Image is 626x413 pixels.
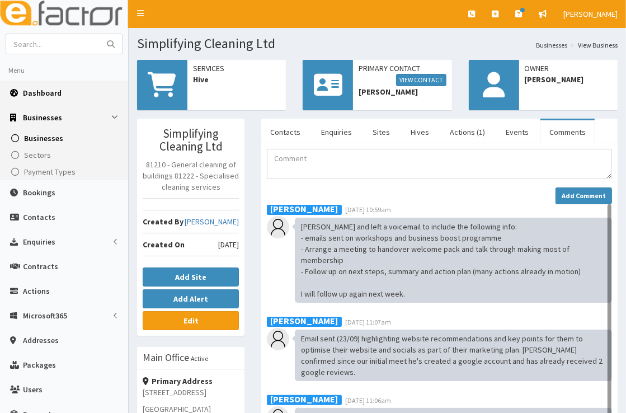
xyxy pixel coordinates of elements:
[23,360,56,370] span: Packages
[175,272,206,282] b: Add Site
[137,36,618,51] h1: Simplifying Cleaning Ltd
[23,187,55,198] span: Bookings
[23,212,55,222] span: Contacts
[23,237,55,247] span: Enquiries
[396,74,446,86] a: View Contact
[270,203,338,214] b: [PERSON_NAME]
[193,74,280,85] span: Hive
[185,216,239,227] a: [PERSON_NAME]
[143,159,239,193] p: 81210 - General cleaning of buildings 81222 - Specialised cleaning services
[143,289,239,308] button: Add Alert
[143,387,239,398] p: [STREET_ADDRESS]
[567,40,618,50] li: View Business
[359,63,446,86] span: Primary Contact
[364,120,399,144] a: Sites
[23,335,59,345] span: Addresses
[143,311,239,330] a: Edit
[345,396,391,405] span: [DATE] 11:06am
[23,384,43,395] span: Users
[345,318,391,326] span: [DATE] 11:07am
[525,63,612,74] span: Owner
[556,187,612,204] button: Add Comment
[536,40,567,50] a: Businesses
[143,376,213,386] strong: Primary Address
[295,330,612,381] div: Email sent (23/09) highlighting website recommendations and key points for them to optimise their...
[345,205,391,214] span: [DATE] 10:59am
[173,294,208,304] b: Add Alert
[3,130,128,147] a: Businesses
[402,120,438,144] a: Hives
[312,120,361,144] a: Enquiries
[3,147,128,163] a: Sectors
[562,191,606,200] strong: Add Comment
[359,86,446,97] span: [PERSON_NAME]
[143,127,239,153] h3: Simplifying Cleaning Ltd
[23,261,58,271] span: Contracts
[3,163,128,180] a: Payment Types
[23,311,67,321] span: Microsoft365
[540,120,595,144] a: Comments
[24,133,63,143] span: Businesses
[525,74,612,85] span: [PERSON_NAME]
[193,63,280,74] span: Services
[23,88,62,98] span: Dashboard
[143,217,183,227] b: Created By
[270,394,338,405] b: [PERSON_NAME]
[563,9,618,19] span: [PERSON_NAME]
[143,353,189,363] h3: Main Office
[441,120,494,144] a: Actions (1)
[497,120,538,144] a: Events
[267,149,612,179] textarea: Comment
[24,167,76,177] span: Payment Types
[6,34,100,54] input: Search...
[23,112,62,123] span: Businesses
[24,150,51,160] span: Sectors
[183,316,199,326] b: Edit
[23,286,50,296] span: Actions
[218,239,239,250] span: [DATE]
[143,240,185,250] b: Created On
[270,316,338,327] b: [PERSON_NAME]
[261,120,309,144] a: Contacts
[295,218,612,303] div: [PERSON_NAME] and left a voicemail to include the following info: - emails sent on workshops and ...
[191,354,208,363] small: Active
